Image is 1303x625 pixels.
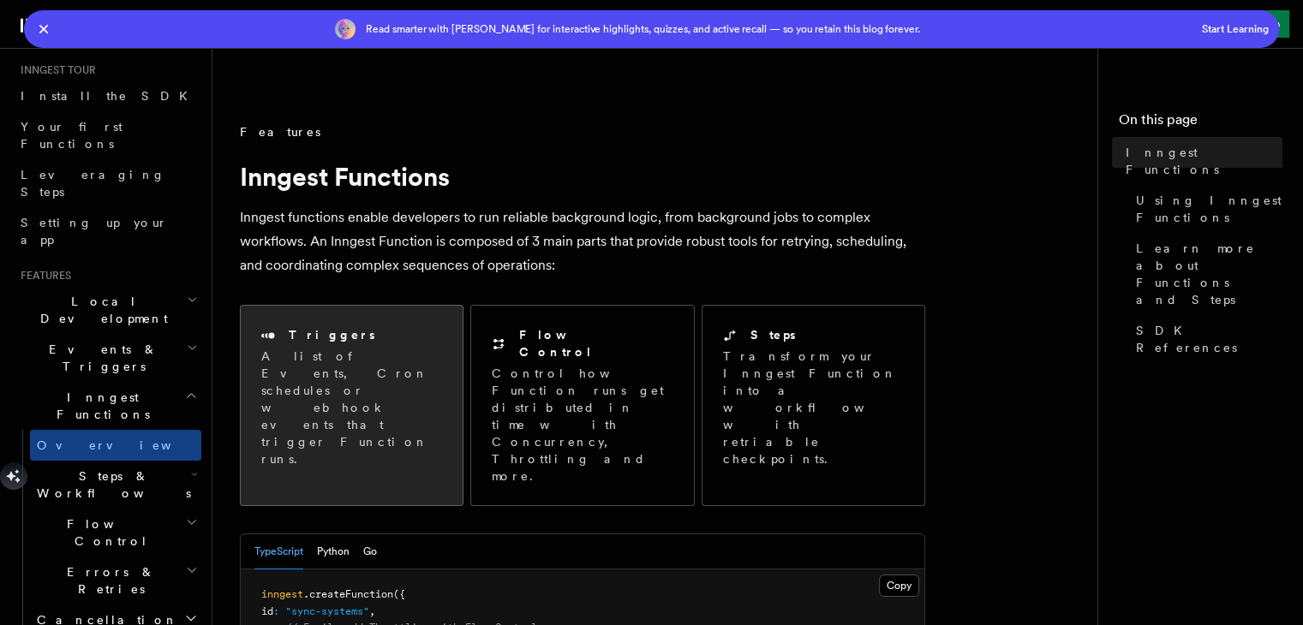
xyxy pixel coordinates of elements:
[14,111,201,159] a: Your first Functions
[21,168,165,199] span: Leveraging Steps
[30,467,191,502] span: Steps & Workflows
[1129,233,1282,315] a: Learn more about Functions and Steps
[519,326,672,360] h2: Flow Control
[278,5,391,46] a: Examples
[240,305,463,506] a: TriggersA list of Events, Cron schedules or webhook events that trigger Function runs.
[335,19,356,39] img: YGKJsZeRdmH4EmuOOApbyC3zOHFStLlTbnyyk1FCUfVORbAgR49nQWDn9psExeqYkxBImZOoP39rgtQAAA==
[30,563,186,598] span: Errors & Retries
[21,216,168,247] span: Setting up your app
[14,207,201,255] a: Setting up your app
[273,605,279,617] span: :
[240,161,925,192] h1: Inngest Functions
[303,588,393,600] span: .createFunction
[1119,137,1282,185] a: Inngest Functions
[702,305,925,506] a: StepsTransform your Inngest Function into a workflow with retriable checkpoints.
[14,334,201,382] button: Events & Triggers
[30,430,201,461] a: Overview
[14,293,187,327] span: Local Development
[14,159,201,207] a: Leveraging Steps
[750,326,796,343] h2: Steps
[1119,110,1282,137] h4: On this page
[879,574,919,597] button: Copy
[30,461,201,509] button: Steps & Workflows
[1126,144,1282,178] span: Inngest Functions
[1136,240,1282,308] span: Learn more about Functions and Steps
[117,5,278,48] a: Documentation
[14,341,187,375] span: Events & Triggers
[254,534,303,569] button: TypeScript
[1129,315,1282,363] a: SDK References
[240,123,320,140] span: Features
[261,348,442,467] p: A list of Events, Cron schedules or webhook events that trigger Function runs.
[492,365,672,485] p: Control how Function runs get distributed in time with Concurrency, Throttling and more.
[723,348,906,467] p: Transform your Inngest Function into a workflow with retriable checkpoints.
[37,438,213,452] span: Overview
[21,89,198,103] span: Install the SDK
[391,5,502,46] a: AgentKit
[240,205,925,277] p: Inngest functions enable developers to run reliable background logic, from background jobs to com...
[14,269,71,283] span: Features
[14,382,201,430] button: Inngest Functions
[261,588,303,600] span: inngest
[289,326,375,343] h2: Triggers
[363,534,377,569] button: Go
[1136,322,1282,356] span: SDK References
[14,286,201,334] button: Local Development
[1202,22,1269,36] button: Start Learning
[30,509,201,557] button: Flow Control
[1136,192,1282,226] span: Using Inngest Functions
[1129,185,1282,233] a: Using Inngest Functions
[261,605,273,617] span: id
[366,22,920,36] span: Read smarter with [PERSON_NAME] for interactive highlights, quizzes, and active recall — so you r...
[393,588,405,600] span: ({
[317,534,350,569] button: Python
[285,605,369,617] span: "sync-systems"
[21,120,123,151] span: Your first Functions
[30,515,186,550] span: Flow Control
[30,557,201,604] button: Errors & Retries
[369,605,375,617] span: ,
[470,305,694,506] a: Flow ControlControl how Function runs get distributed in time with Concurrency, Throttling and more.
[14,389,185,423] span: Inngest Functions
[14,80,201,111] a: Install the SDK
[14,63,96,77] span: Inngest tour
